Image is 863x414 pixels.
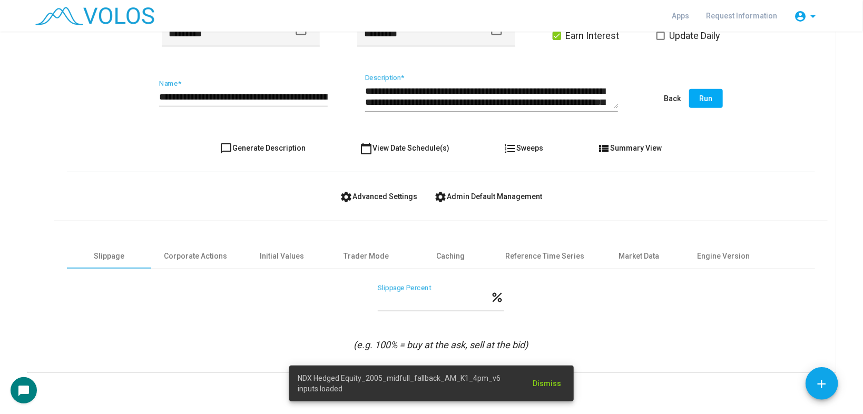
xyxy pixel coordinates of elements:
span: Request Information [706,12,777,20]
button: Admin Default Management [426,187,551,206]
div: Corporate Actions [164,251,227,262]
button: Dismiss [524,374,570,393]
button: Advanced Settings [331,187,426,206]
button: Generate Description [212,139,315,157]
span: Back [664,94,681,103]
button: Sweeps [496,139,552,157]
span: Admin Default Management [434,192,542,201]
span: Run [700,94,713,103]
mat-icon: chat_bubble [17,385,30,397]
span: View Date Schedule(s) [360,144,450,152]
button: View Date Schedule(s) [352,139,458,157]
a: Request Information [698,6,786,25]
mat-icon: percent [490,290,504,302]
div: Engine Version [697,251,750,262]
mat-icon: settings [340,191,352,203]
span: Update Daily [669,29,720,42]
div: Initial Values [260,251,304,262]
div: Trader Mode [344,251,389,262]
span: Apps [672,12,689,20]
button: Back [655,89,689,108]
div: Reference Time Series [505,251,584,262]
i: (e.g. 100% = buy at the ask, sell at the bid) [354,339,528,350]
mat-icon: chat_bubble_outline [220,142,233,155]
span: Earn Interest [565,29,619,42]
div: Slippage [94,251,124,262]
button: Run [689,89,723,108]
mat-icon: calendar_today [360,142,373,155]
mat-icon: account_circle [794,10,807,23]
button: Add icon [806,367,838,400]
mat-icon: arrow_drop_down [807,10,819,23]
div: Market Data [619,251,660,262]
button: Summary View [590,139,671,157]
span: Summary View [598,144,662,152]
span: NDX Hedged Equity_2005_midfull_fallback_AM_K1_4pm_v6 inputs loaded [298,373,521,394]
span: Advanced Settings [340,192,417,201]
span: Sweeps [504,144,544,152]
span: Generate Description [220,144,306,152]
mat-icon: add [815,377,829,391]
mat-icon: format_list_numbered [504,142,517,155]
mat-icon: settings [434,191,447,203]
span: Dismiss [533,379,561,388]
div: Caching [436,251,465,262]
a: Apps [663,6,698,25]
mat-icon: view_list [598,142,611,155]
